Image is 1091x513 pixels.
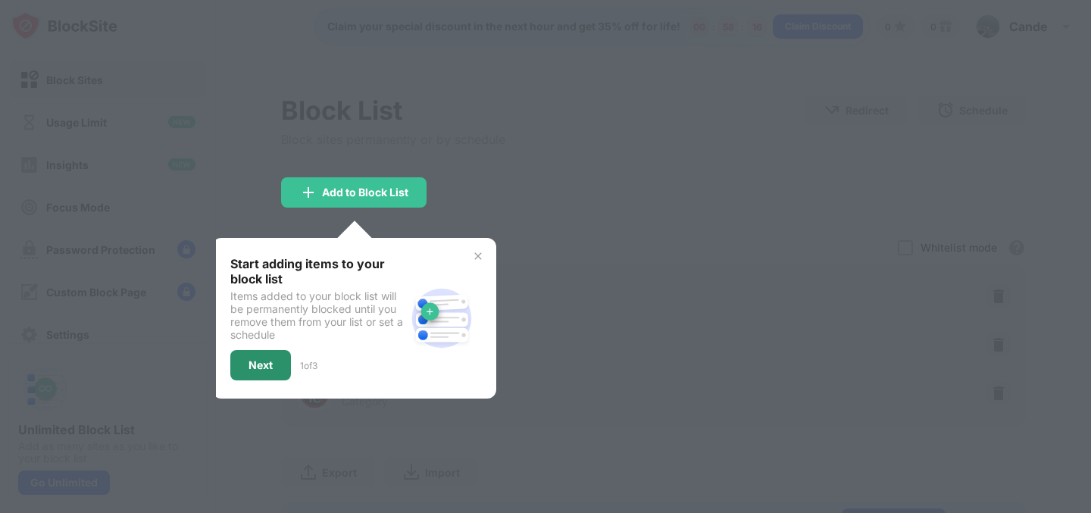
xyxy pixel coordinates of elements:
[300,360,317,371] div: 1 of 3
[405,282,478,355] img: block-site.svg
[230,256,405,286] div: Start adding items to your block list
[322,186,408,199] div: Add to Block List
[230,289,405,341] div: Items added to your block list will be permanently blocked until you remove them from your list o...
[249,359,273,371] div: Next
[472,250,484,262] img: x-button.svg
